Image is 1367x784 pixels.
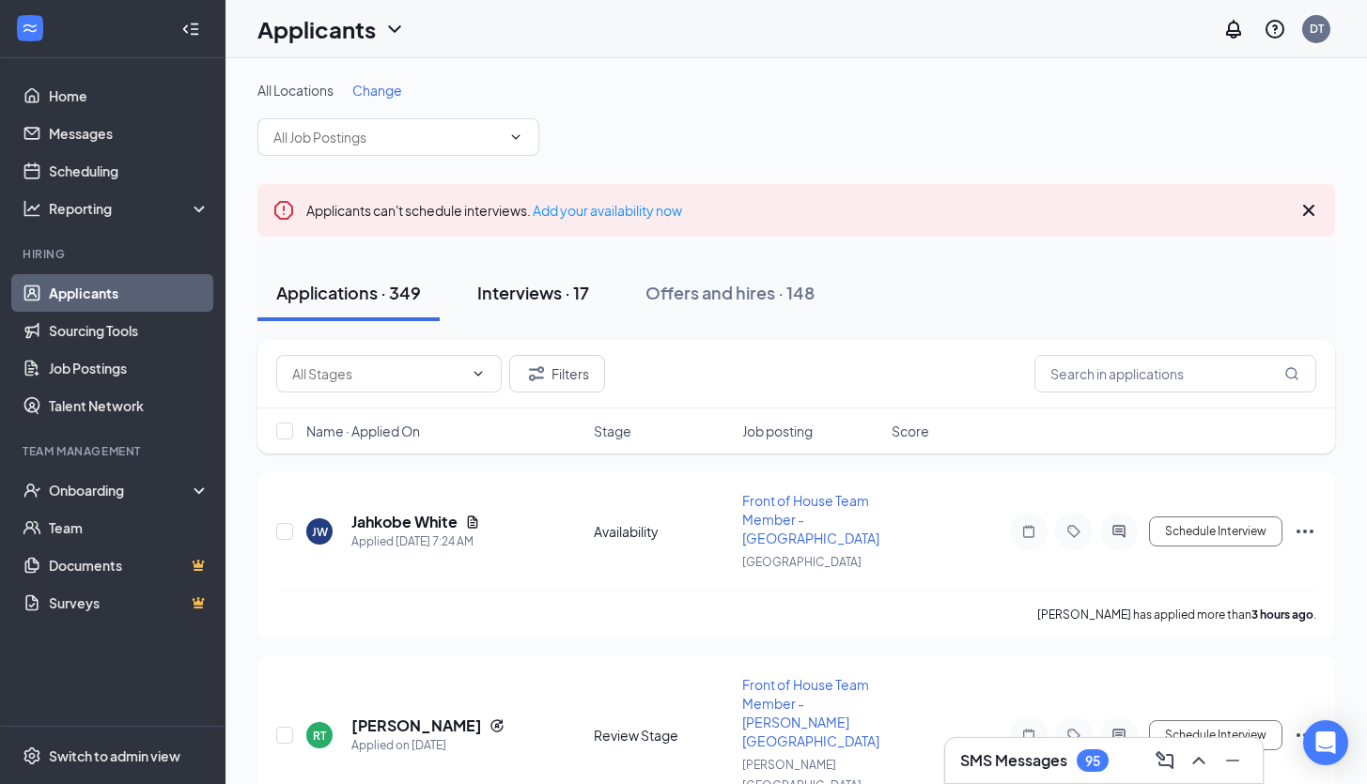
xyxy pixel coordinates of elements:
div: Open Intercom Messenger [1303,720,1348,765]
span: Score [892,422,929,440]
a: SurveysCrown [49,584,210,622]
svg: Cross [1297,199,1320,222]
svg: Settings [23,746,41,765]
a: Talent Network [49,387,210,424]
svg: Document [465,515,480,530]
span: Job posting [742,422,813,440]
span: [GEOGRAPHIC_DATA] [742,555,862,569]
span: Stage [594,422,631,440]
span: Applicants can't schedule interviews. [306,202,682,219]
svg: Notifications [1222,18,1245,40]
div: Applications · 349 [276,281,421,304]
a: Sourcing Tools [49,312,210,349]
div: Review Stage [594,726,732,745]
svg: Tag [1063,728,1085,743]
div: RT [313,728,326,744]
svg: Ellipses [1294,520,1316,543]
div: DT [1310,21,1324,37]
svg: Minimize [1221,749,1244,772]
svg: ComposeMessage [1154,749,1176,772]
a: Messages [49,115,210,152]
svg: Note [1017,524,1040,539]
h1: Applicants [257,13,376,45]
svg: MagnifyingGlass [1284,366,1299,381]
div: Interviews · 17 [477,281,589,304]
svg: Reapply [489,718,505,733]
a: Team [49,509,210,546]
a: Home [49,77,210,115]
b: 3 hours ago [1251,607,1313,622]
svg: Filter [525,362,548,385]
input: All Job Postings [273,127,501,147]
button: Schedule Interview [1149,516,1282,546]
span: Front of House Team Member - [PERSON_NAME][GEOGRAPHIC_DATA] [742,676,879,749]
input: All Stages [292,363,463,384]
button: ChevronUp [1184,746,1214,776]
svg: Analysis [23,199,41,218]
svg: Tag [1063,524,1085,539]
a: Scheduling [49,152,210,190]
svg: Error [272,199,295,222]
svg: ActiveChat [1108,524,1130,539]
div: Applied on [DATE] [351,736,505,755]
button: ComposeMessage [1150,746,1180,776]
svg: ChevronDown [383,18,406,40]
div: Availability [594,522,732,541]
span: Front of House Team Member - [GEOGRAPHIC_DATA] [742,492,879,546]
div: Switch to admin view [49,746,180,765]
svg: QuestionInfo [1264,18,1286,40]
h3: SMS Messages [960,750,1067,771]
a: Applicants [49,274,210,312]
button: Minimize [1218,746,1248,776]
h5: [PERSON_NAME] [351,715,482,736]
h5: Jahkobe White [351,512,458,532]
a: Add your availability now [533,202,682,219]
div: Reporting [49,199,210,218]
span: Change [352,82,402,99]
div: Team Management [23,443,206,459]
div: 95 [1085,753,1100,769]
a: Job Postings [49,349,210,387]
button: Schedule Interview [1149,720,1282,750]
p: [PERSON_NAME] has applied more than . [1037,607,1316,623]
svg: ChevronDown [508,130,523,145]
input: Search in applications [1034,355,1316,392]
div: Offers and hires · 148 [645,281,815,304]
a: DocumentsCrown [49,546,210,584]
svg: UserCheck [23,481,41,500]
svg: WorkstreamLogo [21,19,39,38]
svg: ChevronDown [471,366,486,381]
div: Onboarding [49,481,194,500]
svg: ChevronUp [1188,749,1210,772]
svg: Note [1017,728,1040,743]
span: All Locations [257,82,334,99]
span: Name · Applied On [306,422,420,440]
div: JW [312,524,328,540]
svg: Collapse [181,20,200,38]
div: Hiring [23,246,206,262]
svg: ActiveChat [1108,728,1130,743]
svg: Ellipses [1294,724,1316,746]
button: Filter Filters [509,355,605,392]
div: Applied [DATE] 7:24 AM [351,532,480,551]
